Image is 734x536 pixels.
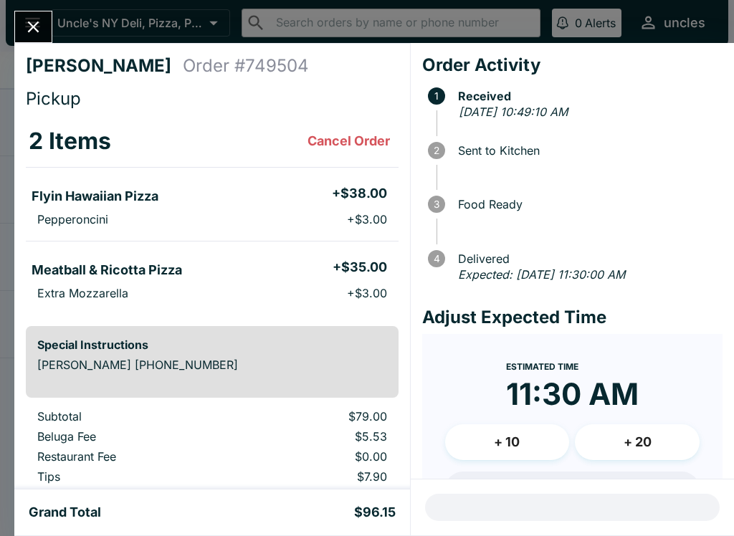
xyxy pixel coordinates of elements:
span: Food Ready [451,198,723,211]
h4: Adjust Expected Time [422,307,723,328]
h6: Special Instructions [37,338,387,352]
span: Sent to Kitchen [451,144,723,157]
em: Expected: [DATE] 11:30:00 AM [458,267,625,282]
em: [DATE] 10:49:10 AM [459,105,568,119]
p: Extra Mozzarella [37,286,128,300]
h4: [PERSON_NAME] [26,55,183,77]
h5: Meatball & Ricotta Pizza [32,262,182,279]
span: Pickup [26,88,81,109]
table: orders table [26,409,399,509]
span: Received [451,90,723,102]
p: Tips [37,469,224,484]
h4: Order # 749504 [183,55,309,77]
p: Beluga Fee [37,429,224,444]
button: Cancel Order [302,127,396,155]
h5: + $35.00 [333,259,387,276]
h5: Grand Total [29,504,101,521]
p: $5.53 [247,429,387,444]
p: $79.00 [247,409,387,423]
p: + $3.00 [347,212,387,226]
table: orders table [26,115,399,315]
text: 4 [433,253,439,264]
button: Close [15,11,52,42]
span: Delivered [451,252,723,265]
time: 11:30 AM [506,375,639,413]
p: + $3.00 [347,286,387,300]
p: Subtotal [37,409,224,423]
text: 2 [434,145,439,156]
h3: 2 Items [29,127,111,155]
span: Estimated Time [506,361,578,372]
button: + 10 [445,424,570,460]
p: [PERSON_NAME] [PHONE_NUMBER] [37,358,387,372]
h5: Flyin Hawaiian Pizza [32,188,158,205]
p: $0.00 [247,449,387,464]
text: 3 [434,198,439,210]
button: + 20 [575,424,700,460]
h5: $96.15 [354,504,396,521]
text: 1 [434,90,439,102]
h5: + $38.00 [332,185,387,202]
p: Restaurant Fee [37,449,224,464]
p: $7.90 [247,469,387,484]
h4: Order Activity [422,54,723,76]
p: Pepperoncini [37,212,108,226]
